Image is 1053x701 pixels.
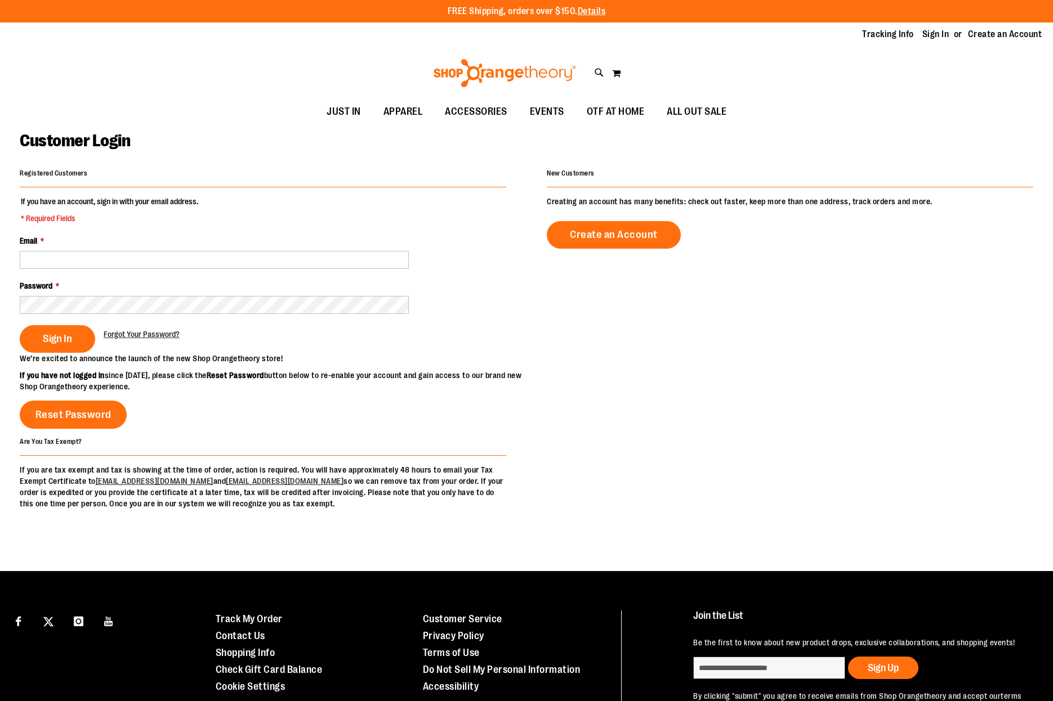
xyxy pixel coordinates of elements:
strong: Reset Password [207,371,264,380]
a: Create an Account [547,221,681,249]
span: Forgot Your Password? [104,330,180,339]
p: Be the first to know about new product drops, exclusive collaborations, and shopping events! [693,637,1027,648]
a: Shopping Info [216,647,275,658]
span: OTF AT HOME [587,99,645,124]
span: APPAREL [383,99,423,124]
a: Visit our Facebook page [8,610,28,630]
a: Visit our Youtube page [99,610,119,630]
span: Create an Account [570,228,658,241]
p: We’re excited to announce the launch of the new Shop Orangetheory store! [20,353,526,364]
a: Do Not Sell My Personal Information [423,664,581,675]
span: ACCESSORIES [445,99,507,124]
a: Forgot Your Password? [104,329,180,340]
a: Details [578,6,606,16]
a: Contact Us [216,630,265,641]
a: Create an Account [968,28,1042,41]
a: Visit our X page [39,610,59,630]
a: Terms of Use [423,647,480,658]
p: If you are tax exempt and tax is showing at the time of order, action is required. You will have ... [20,464,506,509]
a: Cookie Settings [216,681,285,692]
strong: Registered Customers [20,169,87,177]
img: Twitter [43,617,53,627]
p: since [DATE], please click the button below to re-enable your account and gain access to our bran... [20,370,526,392]
input: enter email [693,657,845,679]
button: Sign Up [848,657,918,679]
span: Sign In [43,332,72,345]
a: Check Gift Card Balance [216,664,323,675]
legend: If you have an account, sign in with your email address. [20,196,199,224]
a: [EMAIL_ADDRESS][DOMAIN_NAME] [226,477,343,486]
a: Accessibility [423,681,479,692]
span: Reset Password [35,408,111,421]
button: Sign In [20,325,95,353]
span: Email [20,236,37,245]
span: JUST IN [327,99,361,124]
strong: If you have not logged in [20,371,105,380]
h4: Join the List [693,610,1027,631]
span: Password [20,281,52,290]
img: Shop Orangetheory [432,59,578,87]
strong: Are You Tax Exempt? [20,437,82,445]
span: Sign Up [868,662,899,673]
a: Customer Service [423,613,502,624]
span: * Required Fields [21,213,198,224]
a: Reset Password [20,401,127,429]
p: Creating an account has many benefits: check out faster, keep more than one address, track orders... [547,196,1033,207]
a: Tracking Info [862,28,914,41]
p: FREE Shipping, orders over $150. [448,5,606,18]
a: Track My Order [216,613,283,624]
span: EVENTS [530,99,564,124]
span: ALL OUT SALE [667,99,726,124]
a: [EMAIL_ADDRESS][DOMAIN_NAME] [96,477,213,486]
a: Sign In [922,28,949,41]
span: Customer Login [20,131,130,150]
strong: New Customers [547,169,595,177]
a: Visit our Instagram page [69,610,88,630]
a: Privacy Policy [423,630,484,641]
